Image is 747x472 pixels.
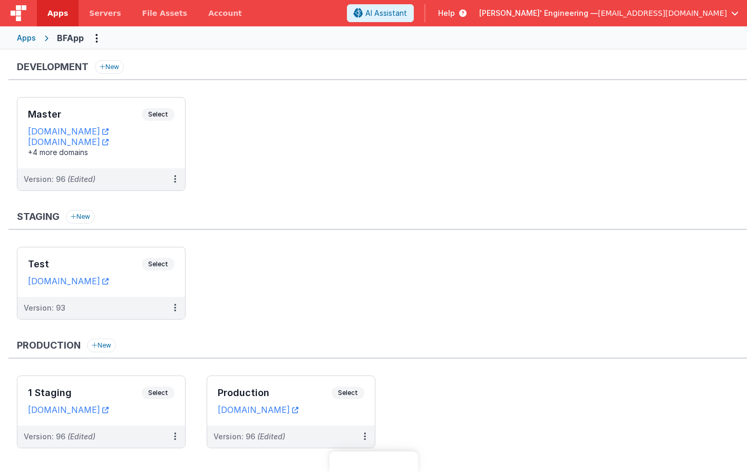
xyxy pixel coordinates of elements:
[479,8,598,18] span: [PERSON_NAME]' Engineering —
[142,258,174,271] span: Select
[347,4,414,22] button: AI Assistant
[332,387,364,399] span: Select
[28,276,109,286] a: [DOMAIN_NAME]
[214,431,285,442] div: Version: 96
[24,303,65,313] div: Version: 93
[88,30,105,46] button: Options
[257,432,285,441] span: (Edited)
[142,8,188,18] span: File Assets
[142,387,174,399] span: Select
[87,339,116,352] button: New
[24,431,95,442] div: Version: 96
[17,33,36,43] div: Apps
[28,259,142,269] h3: Test
[28,109,142,120] h3: Master
[479,8,739,18] button: [PERSON_NAME]' Engineering — [EMAIL_ADDRESS][DOMAIN_NAME]
[28,147,174,158] div: +4 more domains
[218,404,298,415] a: [DOMAIN_NAME]
[67,175,95,184] span: (Edited)
[365,8,407,18] span: AI Assistant
[28,137,109,147] a: [DOMAIN_NAME]
[218,388,332,398] h3: Production
[95,60,124,74] button: New
[28,388,142,398] h3: 1 Staging
[17,211,60,222] h3: Staging
[142,108,174,121] span: Select
[47,8,68,18] span: Apps
[57,32,84,44] div: BFApp
[598,8,727,18] span: [EMAIL_ADDRESS][DOMAIN_NAME]
[24,174,95,185] div: Version: 96
[17,62,89,72] h3: Development
[17,340,81,351] h3: Production
[89,8,121,18] span: Servers
[28,404,109,415] a: [DOMAIN_NAME]
[66,210,95,224] button: New
[28,126,109,137] a: [DOMAIN_NAME]
[67,432,95,441] span: (Edited)
[438,8,455,18] span: Help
